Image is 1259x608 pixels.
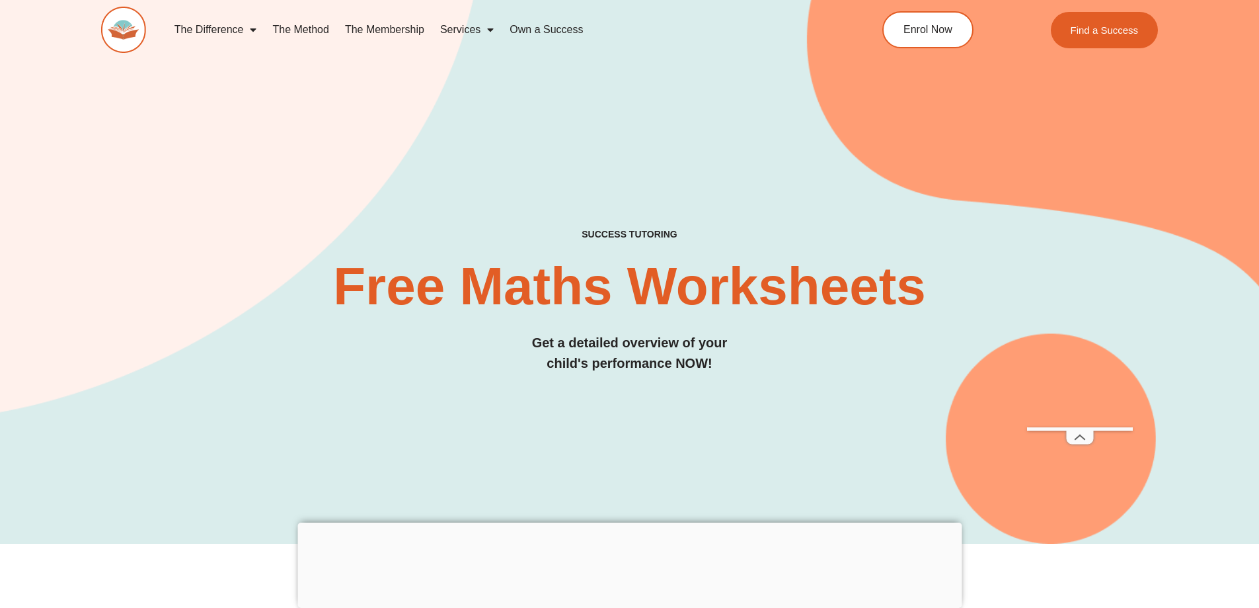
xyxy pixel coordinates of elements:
[167,15,822,45] nav: Menu
[882,11,973,48] a: Enrol Now
[432,15,502,45] a: Services
[101,260,1159,313] h2: Free Maths Worksheets​
[502,15,591,45] a: Own a Success
[101,229,1159,240] h4: SUCCESS TUTORING​
[297,523,962,605] iframe: Advertisement
[903,24,952,35] span: Enrol Now
[167,15,265,45] a: The Difference
[101,333,1159,374] h3: Get a detailed overview of your child's performance NOW!
[264,15,336,45] a: The Method
[337,15,432,45] a: The Membership
[1027,30,1133,427] iframe: Advertisement
[1051,12,1159,48] a: Find a Success
[1071,25,1139,35] span: Find a Success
